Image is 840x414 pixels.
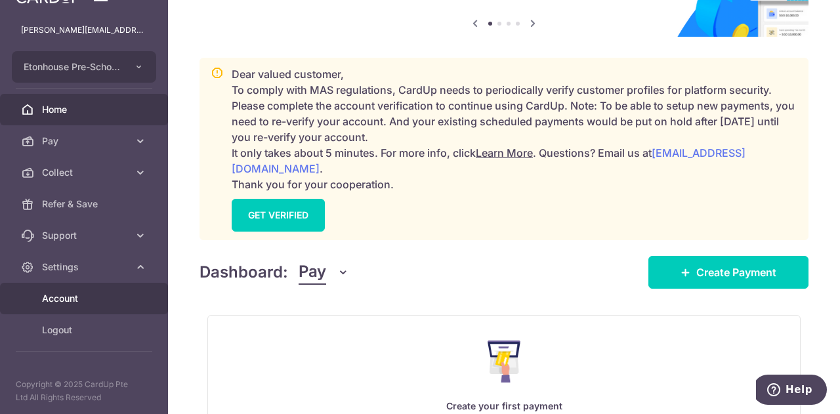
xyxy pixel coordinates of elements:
[42,197,129,211] span: Refer & Save
[488,341,521,383] img: Make Payment
[12,51,156,83] button: Etonhouse Pre-School Pte Ltd
[232,66,797,192] p: Dear valued customer, To comply with MAS regulations, CardUp needs to periodically verify custome...
[232,199,325,232] a: GET VERIFIED
[234,398,774,414] p: Create your first payment
[199,260,288,284] h4: Dashboard:
[42,166,129,179] span: Collect
[648,256,808,289] a: Create Payment
[42,135,129,148] span: Pay
[756,375,827,407] iframe: Opens a widget where you can find more information
[42,292,129,305] span: Account
[42,260,129,274] span: Settings
[42,229,129,242] span: Support
[24,60,121,73] span: Etonhouse Pre-School Pte Ltd
[42,323,129,337] span: Logout
[299,260,349,285] button: Pay
[476,146,533,159] a: Learn More
[42,103,129,116] span: Home
[21,24,147,37] p: [PERSON_NAME][EMAIL_ADDRESS][DOMAIN_NAME]
[696,264,776,280] span: Create Payment
[299,260,326,285] span: Pay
